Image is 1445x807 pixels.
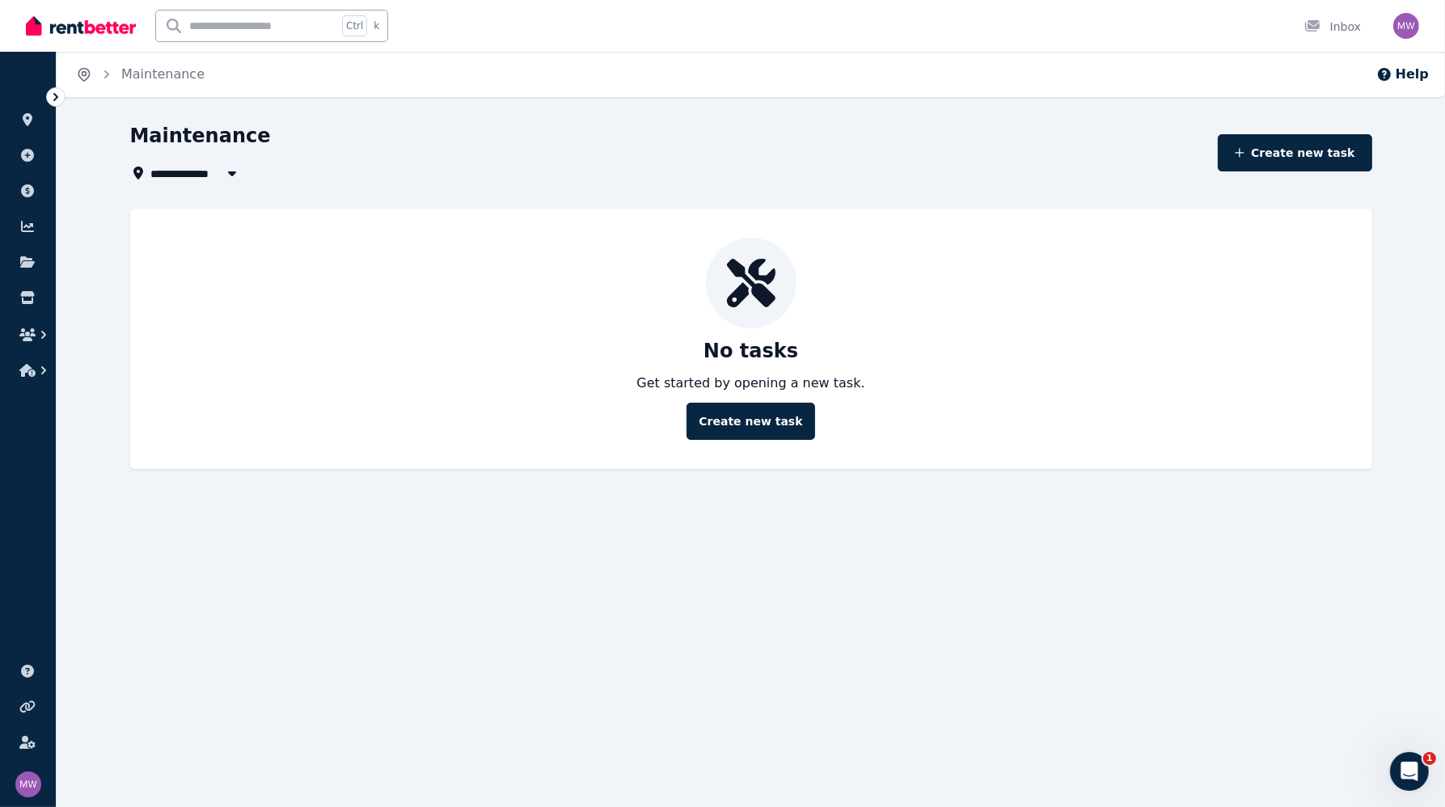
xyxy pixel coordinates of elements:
button: Help [1376,65,1429,84]
button: Create new task [687,403,814,440]
button: Create new task [1218,134,1372,171]
iframe: Intercom live chat [1390,752,1429,791]
img: May Wong [15,771,41,797]
h1: Maintenance [130,123,271,149]
a: Maintenance [121,66,205,82]
span: k [374,19,379,32]
span: 1 [1423,752,1436,765]
p: No tasks [703,338,798,364]
img: May Wong [1393,13,1419,39]
div: Inbox [1304,19,1361,35]
p: Get started by opening a new task. [636,374,864,393]
nav: Breadcrumb [57,52,224,97]
img: RentBetter [26,14,136,38]
span: Ctrl [342,15,367,36]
